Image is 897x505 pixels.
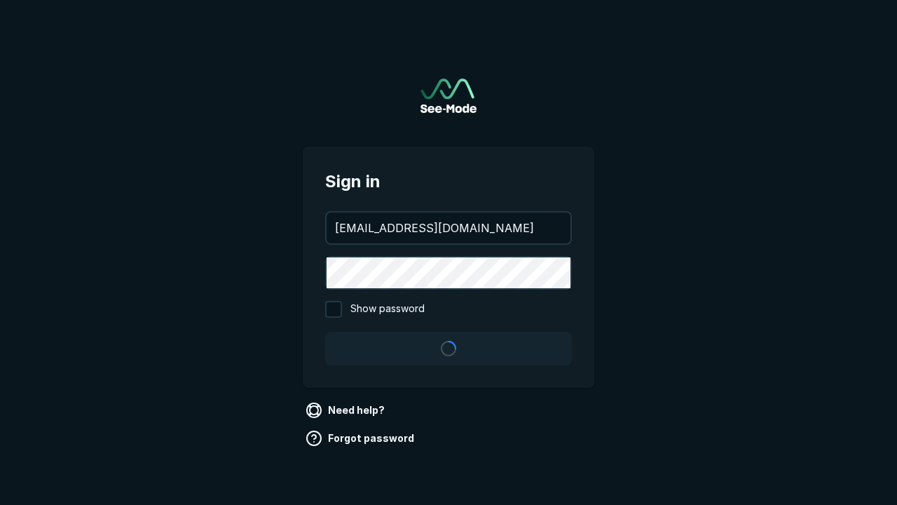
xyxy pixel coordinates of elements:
span: Show password [350,301,425,318]
img: See-Mode Logo [420,79,477,113]
input: your@email.com [327,213,570,243]
a: Forgot password [303,427,420,450]
a: Need help? [303,399,390,422]
a: Go to sign in [420,79,477,113]
span: Sign in [325,169,572,194]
